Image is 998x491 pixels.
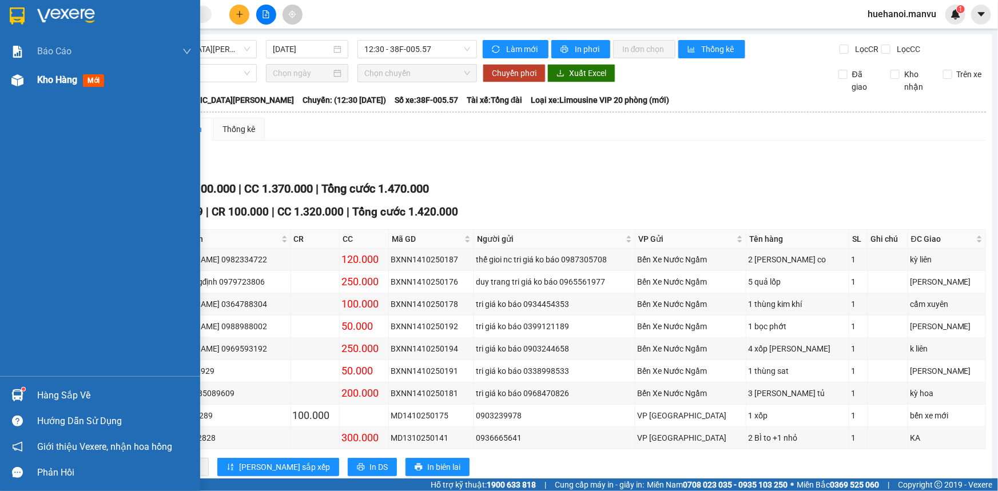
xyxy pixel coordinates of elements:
[357,463,365,472] span: printer
[748,298,847,310] div: 1 thùng kim khí
[637,253,744,266] div: Bến Xe Nước Ngầm
[283,5,303,25] button: aim
[637,409,744,422] div: VP [GEOGRAPHIC_DATA]
[389,271,474,293] td: BXNN1410250176
[341,252,387,268] div: 120.000
[277,205,344,218] span: CC 1.320.000
[476,432,633,444] div: 0936665641
[389,382,474,405] td: BXNN1410250181
[11,46,23,58] img: solution-icon
[635,427,746,449] td: VP Mỹ Đình
[900,68,934,93] span: Kho nhận
[158,298,289,310] div: [PERSON_NAME] 0364788304
[391,342,472,355] div: BXNN1410250194
[182,47,192,56] span: down
[851,320,865,333] div: 1
[391,365,472,377] div: BXNN1410250191
[22,388,25,391] sup: 1
[476,276,633,288] div: duy trang tri giá ko báo 0965561977
[11,74,23,86] img: warehouse-icon
[158,276,289,288] div: c dung hồngđịnh 0979723806
[158,432,289,444] div: KT 0945592828
[959,5,963,13] span: 1
[868,230,908,249] th: Ghi chú
[158,409,289,422] div: kt 0976699289
[635,293,746,316] td: Bến Xe Nước Ngầm
[158,342,289,355] div: [PERSON_NAME] 0969593192
[256,5,276,25] button: file-add
[951,9,961,19] img: icon-new-feature
[851,387,865,400] div: 1
[910,432,984,444] div: KA
[635,382,746,405] td: Bến Xe Nước Ngầm
[635,405,746,427] td: VP Mỹ Đình
[683,480,788,489] strong: 0708 023 035 - 0935 103 250
[288,10,296,18] span: aim
[226,463,234,472] span: sort-ascending
[748,276,847,288] div: 5 quả lốp
[389,293,474,316] td: BXNN1410250178
[273,67,331,79] input: Chọn ngày
[212,205,269,218] span: CR 100.000
[37,387,192,404] div: Hàng sắp về
[177,182,236,195] span: CR 100.000
[952,68,987,81] span: Trên xe
[547,64,615,82] button: downloadXuất Excel
[746,230,849,249] th: Tên hàng
[851,276,865,288] div: 1
[851,342,865,355] div: 1
[391,253,472,266] div: BXNN1410250187
[37,44,71,58] span: Báo cáo
[158,365,289,377] div: ko 0982672929
[391,298,472,310] div: BXNN1410250178
[748,365,847,377] div: 1 thùng sat
[12,441,23,452] span: notification
[647,478,788,491] span: Miền Nam
[303,94,386,106] span: Chuyến: (12:30 [DATE])
[910,409,984,422] div: bến xe mới
[291,230,340,249] th: CR
[160,233,279,245] span: Người nhận
[531,94,670,106] span: Loại xe: Limousine VIP 20 phòng (mới)
[405,458,470,476] button: printerIn biên lai
[341,274,387,290] div: 250.000
[476,342,633,355] div: tri giá ko báo 0903244658
[687,45,697,54] span: bar-chart
[316,182,319,195] span: |
[560,45,570,54] span: printer
[392,233,462,245] span: Mã GD
[483,64,546,82] button: Chuyển phơi
[391,432,472,444] div: MD1310250141
[849,230,868,249] th: SL
[637,342,744,355] div: Bến Xe Nước Ngầm
[637,432,744,444] div: VP [GEOGRAPHIC_DATA]
[851,298,865,310] div: 1
[239,461,330,473] span: [PERSON_NAME] sắp xếp
[976,9,987,19] span: caret-down
[229,5,249,25] button: plus
[569,67,606,79] span: Xuất Excel
[341,341,387,357] div: 250.000
[11,389,23,401] img: warehouse-icon
[217,458,339,476] button: sort-ascending[PERSON_NAME] sắp xếp
[415,463,423,472] span: printer
[637,298,744,310] div: Bến Xe Nước Ngầm
[851,365,865,377] div: 1
[364,41,470,58] span: 12:30 - 38F-005.57
[851,432,865,444] div: 1
[389,360,474,382] td: BXNN1410250191
[476,320,633,333] div: tri giá ko báo 0399121189
[635,249,746,271] td: Bến Xe Nước Ngầm
[476,387,633,400] div: tri giá ko báo 0968470826
[935,481,943,489] span: copyright
[476,409,633,422] div: 0903239978
[206,205,209,218] span: |
[748,320,847,333] div: 1 bọc phớt
[910,320,984,333] div: [PERSON_NAME]
[391,387,472,400] div: BXNN1410250181
[748,342,847,355] div: 4 xốp [PERSON_NAME]
[858,7,945,21] span: huehanoi.manvu
[957,5,965,13] sup: 1
[341,430,387,446] div: 300.000
[556,69,564,78] span: download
